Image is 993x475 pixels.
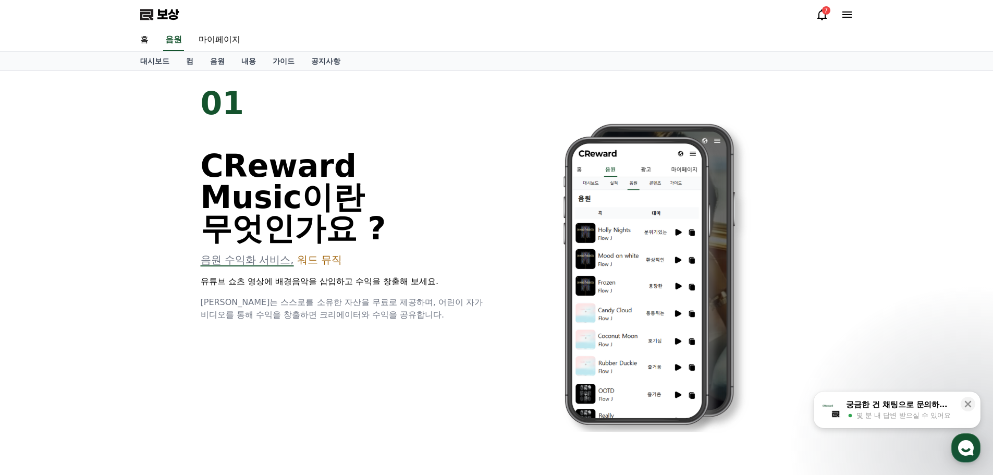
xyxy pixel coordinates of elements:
[157,7,179,22] font: 보상
[186,57,193,65] font: 컴
[824,7,828,14] font: 7
[140,57,169,65] font: 대시보드
[140,6,179,23] a: 보상
[140,34,149,44] font: 홈
[233,52,264,70] a: 내용
[163,29,184,51] a: 음원
[509,88,793,447] img: 2.png
[201,253,294,266] font: 음원 수익화 서비스,
[201,179,386,247] font: 이란 무엇인가요 ?
[241,57,256,65] font: 내용
[201,85,244,121] font: 01
[201,276,439,286] font: 유튜브 쇼츠 영상에 배경음악을 삽입하고 수익을 창출해 보세요.
[816,8,828,21] a: 7
[303,52,349,70] a: 공지사항
[264,52,303,70] a: 가이드
[201,297,483,320] font: [PERSON_NAME]는 스스로를 소유한 자산을 무료로 제공하며, 어린이 자가 비디오를 통해 수익을 창출하면 크리에이터와 수익을 공유합니다.
[199,34,240,44] font: 마이페이지
[190,29,249,51] a: 마이페이지
[273,57,295,65] font: 가이드
[311,57,340,65] font: 공지사항
[201,148,357,215] font: CReward Music
[202,52,233,70] a: 음원
[297,253,342,266] font: 워드 뮤직
[132,29,157,51] a: 홈
[210,57,225,65] font: 음원
[132,52,178,70] a: 대시보드
[178,52,202,70] a: 컴
[165,34,182,44] font: 음원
